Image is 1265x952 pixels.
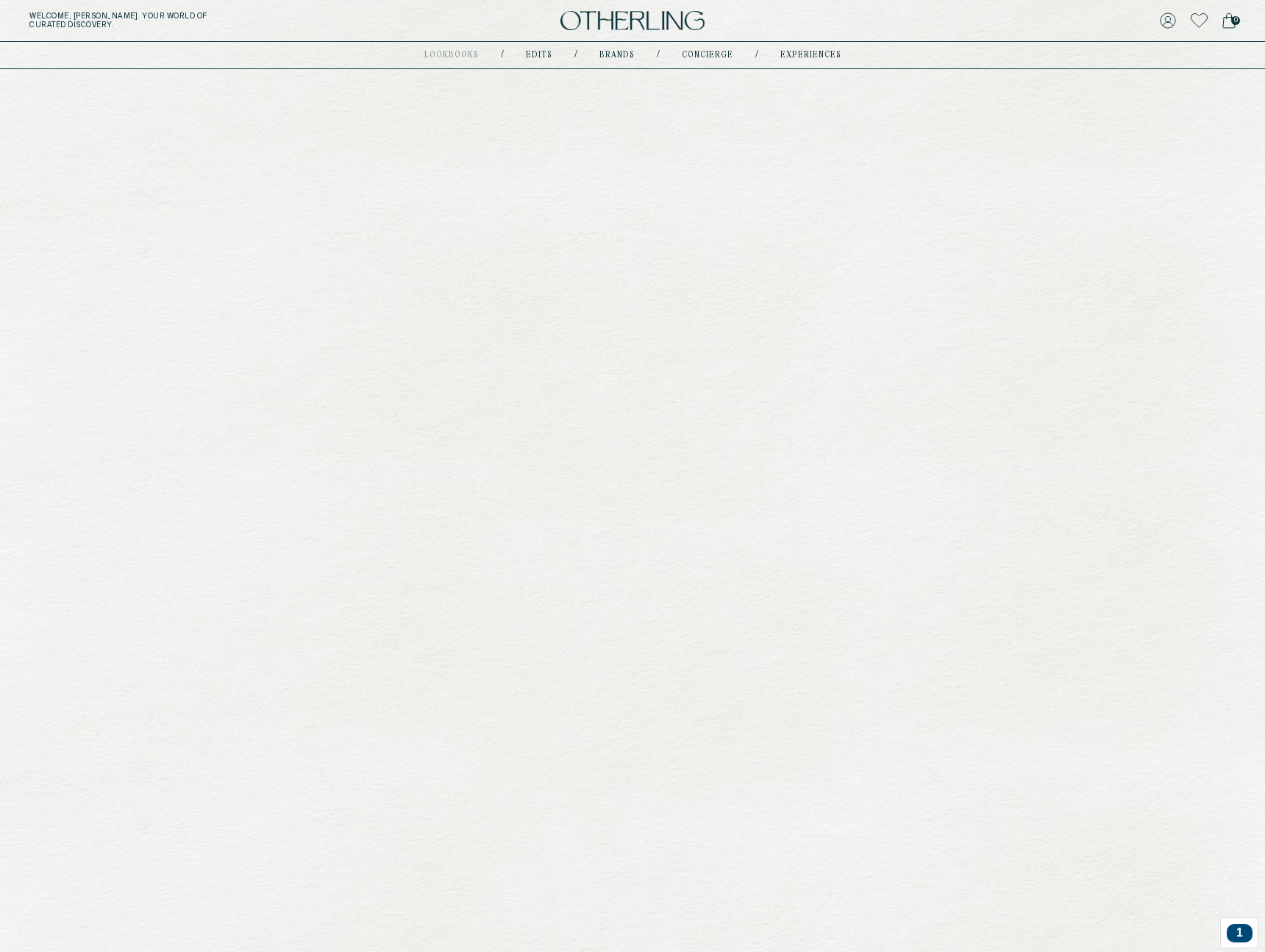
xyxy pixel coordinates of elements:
div: / [755,49,758,61]
a: Brands [599,51,635,59]
div: / [657,49,660,61]
a: experiences [780,51,841,59]
span: 0 [1231,16,1240,25]
a: concierge [682,51,733,59]
a: Edits [526,51,552,59]
a: 0 [1222,10,1236,31]
div: / [501,49,504,61]
div: / [574,49,577,61]
img: logo [560,11,705,31]
h5: Welcome, [PERSON_NAME] . Your world of curated discovery. [29,12,391,29]
a: lookbooks [424,51,479,59]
